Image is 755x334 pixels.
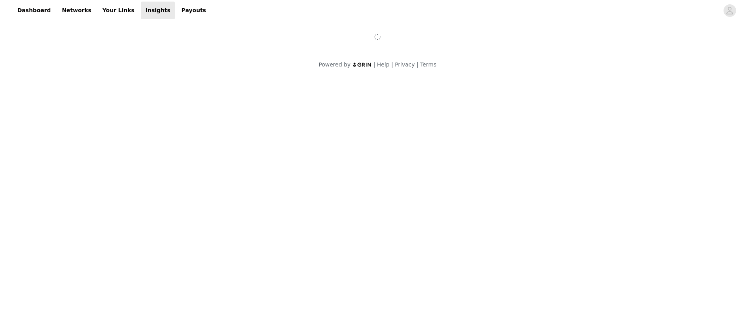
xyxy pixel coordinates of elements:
[377,61,390,68] a: Help
[416,61,418,68] span: |
[98,2,139,19] a: Your Links
[420,61,436,68] a: Terms
[374,61,376,68] span: |
[726,4,733,17] div: avatar
[391,61,393,68] span: |
[177,2,211,19] a: Payouts
[57,2,96,19] a: Networks
[395,61,415,68] a: Privacy
[141,2,175,19] a: Insights
[319,61,350,68] span: Powered by
[352,62,372,67] img: logo
[13,2,55,19] a: Dashboard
